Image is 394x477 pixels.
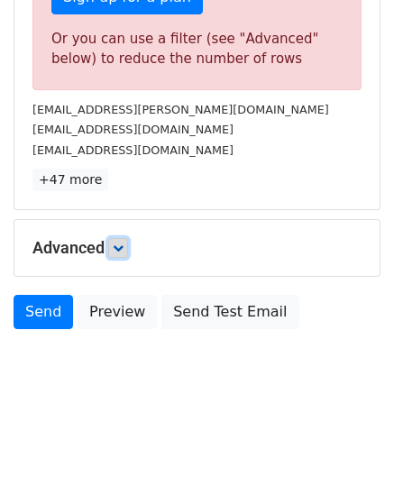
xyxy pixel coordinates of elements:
small: [EMAIL_ADDRESS][DOMAIN_NAME] [32,123,234,136]
a: +47 more [32,169,108,191]
a: Send [14,295,73,329]
iframe: Chat Widget [304,390,394,477]
small: [EMAIL_ADDRESS][DOMAIN_NAME] [32,143,234,157]
a: Preview [78,295,157,329]
a: Send Test Email [161,295,298,329]
h5: Advanced [32,238,362,258]
div: Or you can use a filter (see "Advanced" below) to reduce the number of rows [51,29,343,69]
small: [EMAIL_ADDRESS][PERSON_NAME][DOMAIN_NAME] [32,103,329,116]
